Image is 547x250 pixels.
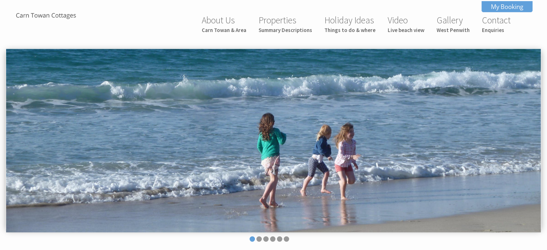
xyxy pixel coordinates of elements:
[388,27,424,33] small: Live beach view
[202,27,246,33] small: Carn Towan & Area
[482,14,511,33] a: ContactEnquiries
[482,1,533,12] a: My Booking
[259,27,312,33] small: Summary Descriptions
[388,14,424,33] a: VideoLive beach view
[202,14,246,33] a: About UsCarn Towan & Area
[324,14,375,33] a: Holiday IdeasThings to do & where
[259,14,312,33] a: PropertiesSummary Descriptions
[437,27,470,33] small: West Penwith
[482,27,511,33] small: Enquiries
[10,12,82,21] img: Carn Towan
[437,14,470,33] a: GalleryWest Penwith
[324,27,375,33] small: Things to do & where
